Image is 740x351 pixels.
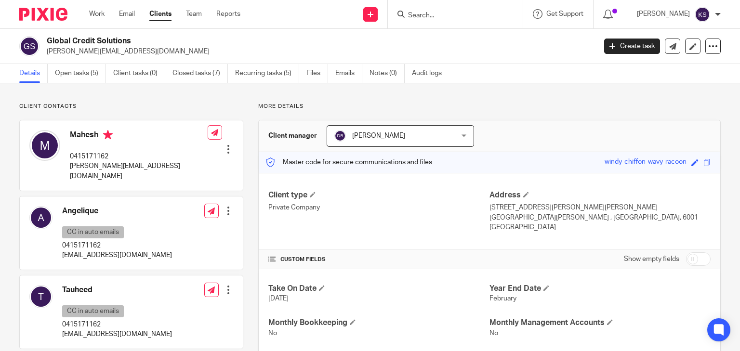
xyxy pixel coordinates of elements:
[62,320,172,329] p: 0415171162
[268,330,277,337] span: No
[407,12,494,20] input: Search
[489,203,711,212] p: [STREET_ADDRESS][PERSON_NAME][PERSON_NAME]
[695,7,710,22] img: svg%3E
[186,9,202,19] a: Team
[489,222,711,232] p: [GEOGRAPHIC_DATA]
[70,152,208,161] p: 0415171162
[62,241,172,250] p: 0415171162
[119,9,135,19] a: Email
[258,103,721,110] p: More details
[172,64,228,83] a: Closed tasks (7)
[55,64,106,83] a: Open tasks (5)
[19,64,48,83] a: Details
[266,157,432,167] p: Master code for secure communications and files
[62,226,124,238] p: CC in auto emails
[19,103,243,110] p: Client contacts
[70,161,208,181] p: [PERSON_NAME][EMAIL_ADDRESS][DOMAIN_NAME]
[624,254,679,264] label: Show empty fields
[62,250,172,260] p: [EMAIL_ADDRESS][DOMAIN_NAME]
[29,206,53,229] img: svg%3E
[268,190,489,200] h4: Client type
[605,157,687,168] div: windy-chiffon-wavy-racoon
[268,131,317,141] h3: Client manager
[489,190,711,200] h4: Address
[306,64,328,83] a: Files
[268,284,489,294] h4: Take On Date
[370,64,405,83] a: Notes (0)
[268,318,489,328] h4: Monthly Bookkeeping
[334,130,346,142] img: svg%3E
[149,9,172,19] a: Clients
[62,329,172,339] p: [EMAIL_ADDRESS][DOMAIN_NAME]
[19,36,40,56] img: svg%3E
[604,39,660,54] a: Create task
[335,64,362,83] a: Emails
[268,203,489,212] p: Private Company
[412,64,449,83] a: Audit logs
[70,130,208,142] h4: Mahesh
[489,295,516,302] span: February
[19,8,67,21] img: Pixie
[113,64,165,83] a: Client tasks (0)
[489,284,711,294] h4: Year End Date
[489,330,498,337] span: No
[489,213,711,222] p: [GEOGRAPHIC_DATA][PERSON_NAME] , [GEOGRAPHIC_DATA], 6001
[29,285,53,308] img: svg%3E
[62,285,172,295] h4: Tauheed
[103,130,113,140] i: Primary
[235,64,299,83] a: Recurring tasks (5)
[29,130,60,161] img: svg%3E
[47,47,590,56] p: [PERSON_NAME][EMAIL_ADDRESS][DOMAIN_NAME]
[89,9,105,19] a: Work
[268,295,289,302] span: [DATE]
[62,206,172,216] h4: Angelique
[62,305,124,317] p: CC in auto emails
[47,36,481,46] h2: Global Credit Solutions
[216,9,240,19] a: Reports
[352,132,405,139] span: [PERSON_NAME]
[637,9,690,19] p: [PERSON_NAME]
[489,318,711,328] h4: Monthly Management Accounts
[268,256,489,263] h4: CUSTOM FIELDS
[546,11,583,17] span: Get Support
